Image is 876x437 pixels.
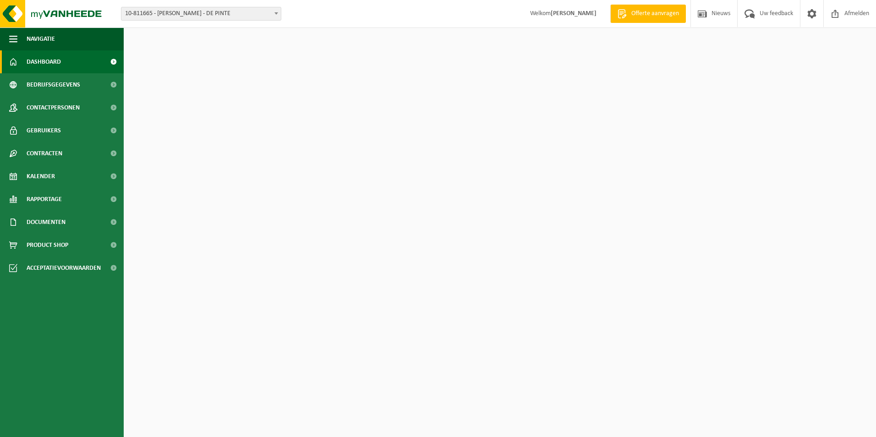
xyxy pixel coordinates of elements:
span: Gebruikers [27,119,61,142]
span: 10-811665 - DE SLOOVER DIRK VLOERWERKEN - DE PINTE [121,7,281,20]
a: Offerte aanvragen [610,5,686,23]
span: Acceptatievoorwaarden [27,257,101,279]
strong: [PERSON_NAME] [551,10,597,17]
span: Contracten [27,142,62,165]
span: Dashboard [27,50,61,73]
span: Navigatie [27,27,55,50]
iframe: chat widget [5,417,153,437]
span: Offerte aanvragen [629,9,681,18]
span: Kalender [27,165,55,188]
span: Contactpersonen [27,96,80,119]
span: Rapportage [27,188,62,211]
span: Documenten [27,211,66,234]
span: 10-811665 - DE SLOOVER DIRK VLOERWERKEN - DE PINTE [121,7,281,21]
span: Product Shop [27,234,68,257]
span: Bedrijfsgegevens [27,73,80,96]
